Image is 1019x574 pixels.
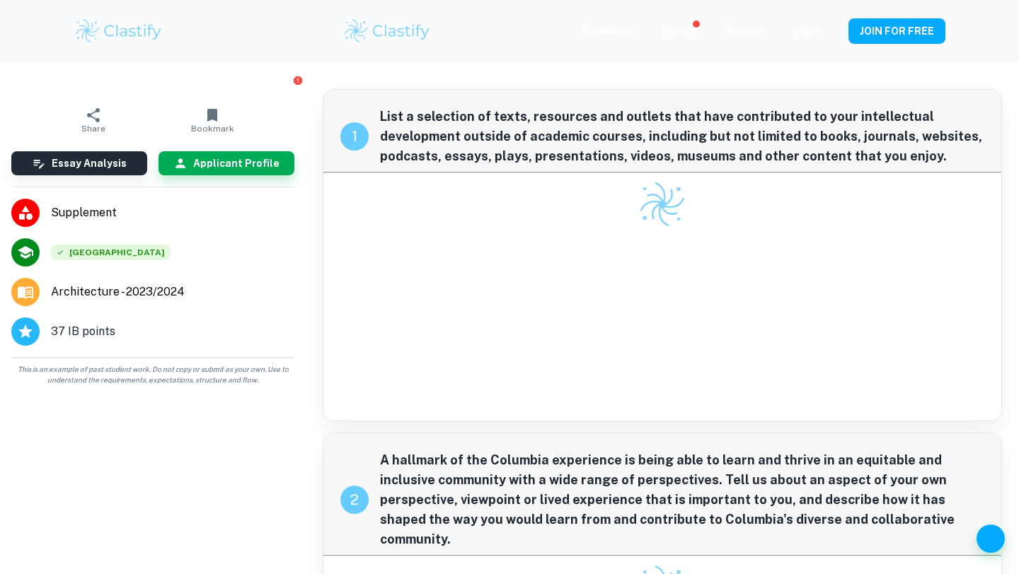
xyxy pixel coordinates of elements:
img: Clastify logo [74,17,163,45]
span: A hallmark of the Columbia experience is being able to learn and thrive in an equitable and inclu... [380,450,984,549]
span: List a selection of texts, resources and outlets that have contributed to your intellectual devel... [380,107,984,166]
button: Essay Analysis [11,151,147,175]
div: recipe [340,122,369,151]
div: recipe [340,486,369,514]
span: Bookmark [191,124,234,134]
span: Supplement [51,204,294,221]
button: Applicant Profile [159,151,294,175]
button: Help and Feedback [977,525,1005,553]
button: Report issue [292,75,303,86]
h6: Applicant Profile [193,156,280,171]
div: Accepted: Columbia University [51,245,171,260]
h6: Essay Analysis [52,156,127,171]
span: Share [81,124,105,134]
a: Major and Application Year [51,283,196,300]
button: JOIN FOR FREE [848,18,945,44]
p: Exemplars [582,23,634,38]
p: Review [662,24,696,40]
button: Bookmark [153,100,272,140]
a: Login [793,25,820,37]
button: Share [34,100,153,140]
img: Clastify logo [342,17,432,45]
span: Architecture - 2023/2024 [51,283,185,300]
span: 37 IB points [51,323,115,340]
span: This is an example of past student work. Do not copy or submit as your own. Use to understand the... [6,364,300,385]
span: [GEOGRAPHIC_DATA] [51,245,171,260]
img: Clastify logo [638,180,687,229]
a: Schools [725,25,764,37]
